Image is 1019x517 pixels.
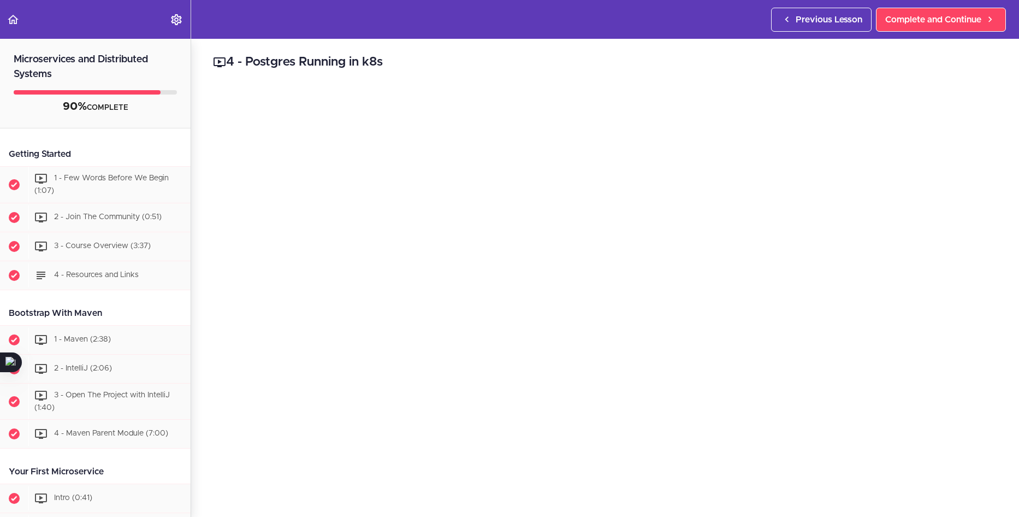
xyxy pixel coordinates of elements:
[63,101,87,112] span: 90%
[34,391,170,412] span: 3 - Open The Project with IntelliJ (1:40)
[54,213,162,221] span: 2 - Join The Community (0:51)
[54,336,111,343] span: 1 - Maven (2:38)
[170,13,183,26] svg: Settings Menu
[771,8,872,32] a: Previous Lesson
[213,53,997,72] h2: 4 - Postgres Running in k8s
[7,13,20,26] svg: Back to course curriculum
[54,271,139,279] span: 4 - Resources and Links
[34,174,169,195] span: 1 - Few Words Before We Begin (1:07)
[54,365,112,372] span: 2 - IntelliJ (2:06)
[54,430,168,438] span: 4 - Maven Parent Module (7:00)
[885,13,981,26] span: Complete and Continue
[54,242,151,250] span: 3 - Course Overview (3:37)
[54,495,92,502] span: Intro (0:41)
[14,100,177,114] div: COMPLETE
[876,8,1006,32] a: Complete and Continue
[796,13,862,26] span: Previous Lesson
